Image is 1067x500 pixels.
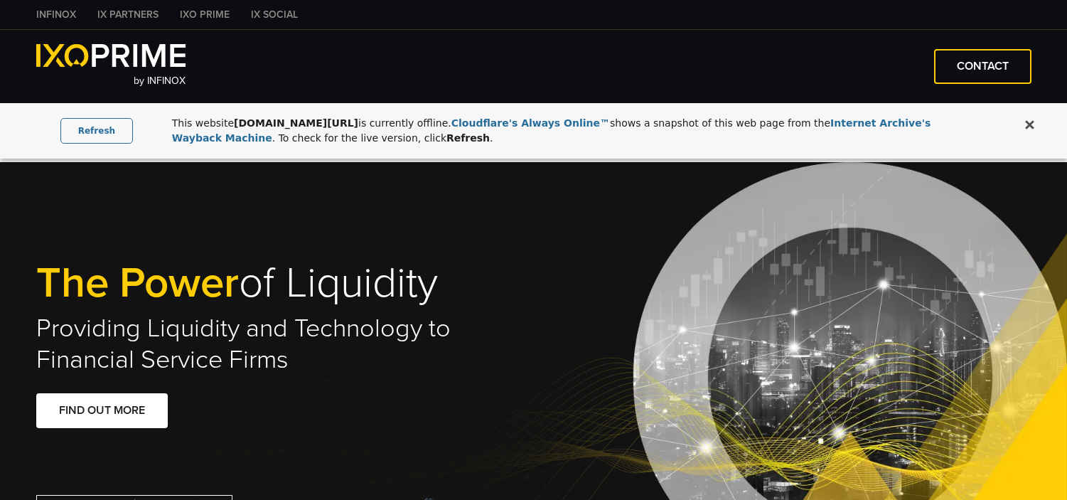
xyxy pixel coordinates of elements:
[60,118,133,144] a: Refresh
[87,7,169,22] a: IX PARTNERS
[172,116,954,146] p: This website is currently offline. shows a snapshot of this web page from the . To check for the ...
[36,313,534,376] h2: Providing Liquidity and Technology to Financial Service Firms
[36,393,168,428] a: FIND OUT MORE
[446,132,490,144] strong: Refresh
[934,49,1031,84] a: CONTACT
[451,117,610,129] a: Cloudflare's Always Online™
[36,44,186,89] a: by INFINOX
[26,7,87,22] a: INFINOX
[134,75,186,87] span: by INFINOX
[36,257,239,309] span: The Power
[234,117,358,129] strong: [DOMAIN_NAME][URL]
[36,261,534,306] h1: of Liquidity
[169,7,240,22] a: IXO PRIME
[172,117,931,144] a: Internet Archive's Wayback Machine
[240,7,309,22] a: IX SOCIAL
